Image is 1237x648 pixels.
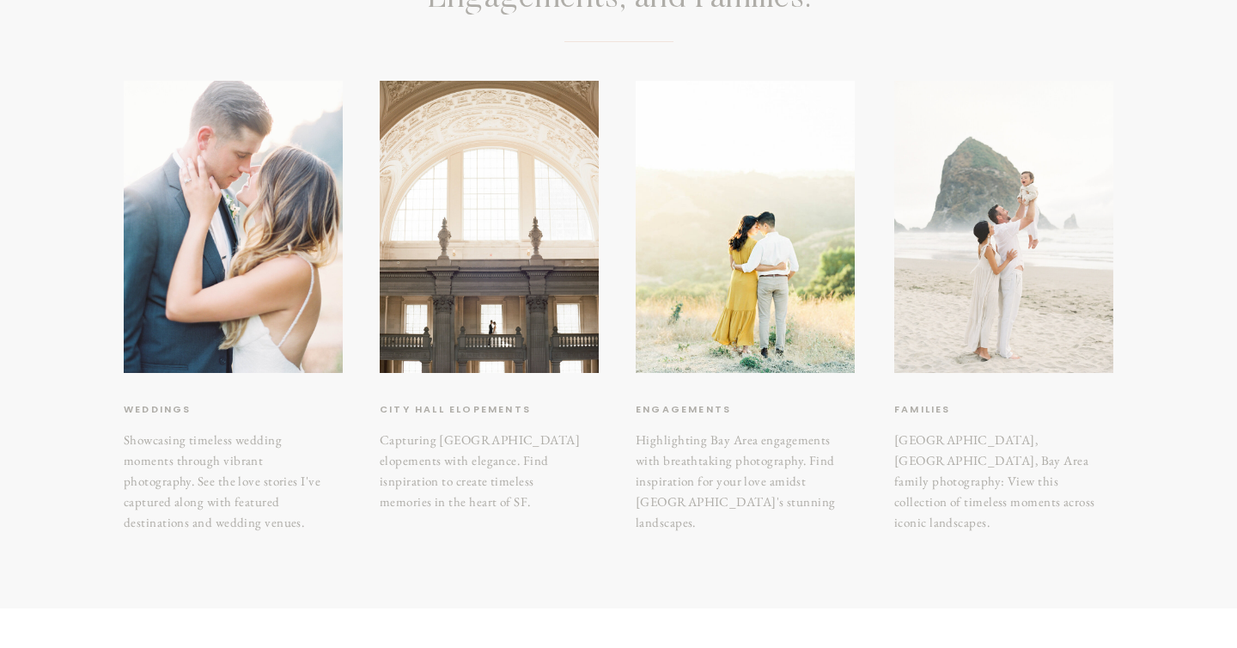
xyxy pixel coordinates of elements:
a: [GEOGRAPHIC_DATA], [GEOGRAPHIC_DATA], Bay Area family photography: View this collection of timele... [894,430,1103,522]
a: City hall elopements [380,401,551,419]
h3: Showcasing timeless wedding moments through vibrant photography. See the love stories I've captur... [124,430,332,489]
a: Engagements [636,401,793,419]
h3: Highlighting Bay Area engagements with breathtaking photography. Find inspiration for your love a... [636,430,844,522]
h3: Capturing [GEOGRAPHIC_DATA] elopements with elegance. Find isnpiration to create timeless memorie... [380,430,588,490]
a: weddings [124,401,268,419]
a: Families [894,401,1062,419]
